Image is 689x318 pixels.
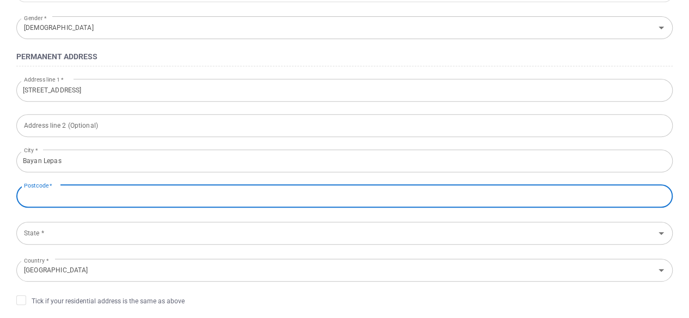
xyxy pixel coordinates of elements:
[654,263,669,278] button: Open
[654,20,669,35] button: Open
[24,146,38,154] label: City *
[16,50,673,63] h4: Permanent Address
[16,295,185,306] span: Tick if your residential address is the same as above
[24,253,48,267] label: Country *
[654,226,669,241] button: Open
[24,76,64,84] label: Address line 1 *
[24,11,46,25] label: Gender *
[24,182,52,190] label: Postcode *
